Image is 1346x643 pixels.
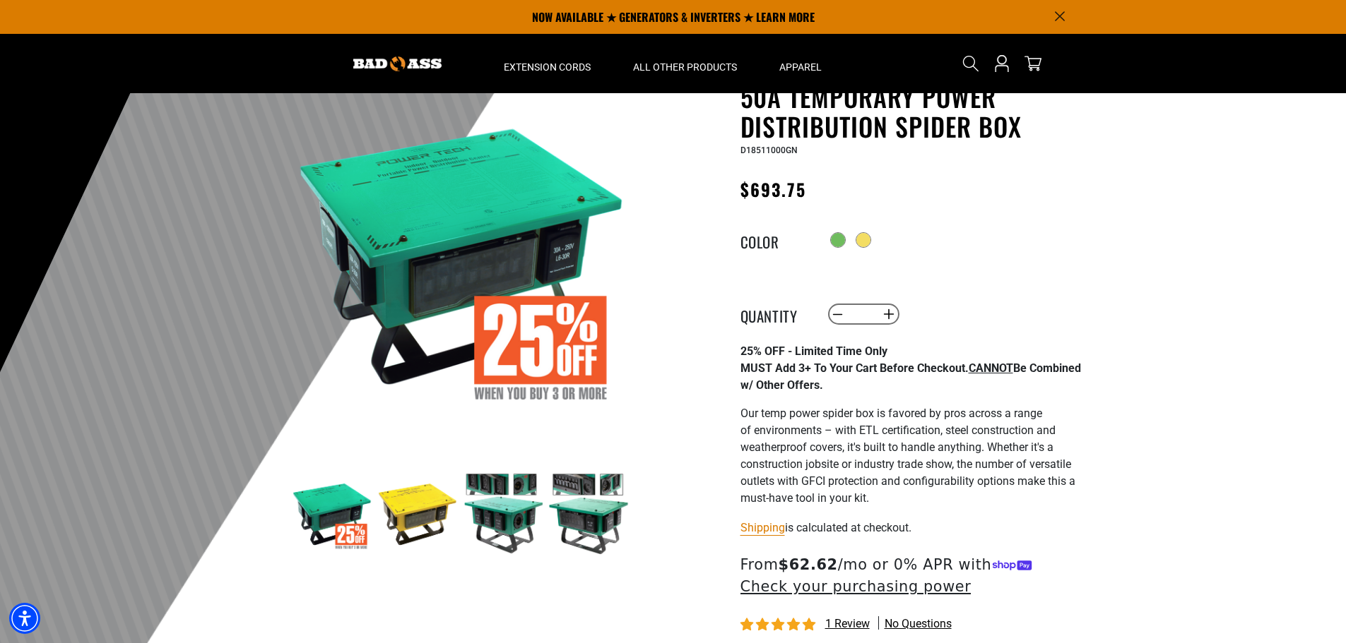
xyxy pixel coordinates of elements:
[740,231,811,249] legend: Color
[740,618,818,632] span: 5.00 stars
[633,61,737,73] span: All Other Products
[462,473,544,555] img: green
[740,176,807,202] span: $693.75
[969,361,1013,375] span: CANNOT
[740,407,1075,505] span: Our temp power spider box is favored by pros across a range of environments – with ETL certificat...
[1022,55,1044,72] a: cart
[758,34,843,93] summary: Apparel
[885,616,952,632] span: No questions
[504,61,591,73] span: Extension Cords
[740,361,1081,392] strong: MUST Add 3+ To Your Cart Before Checkout. Be Combined w/ Other Offers.
[779,61,822,73] span: Apparel
[9,603,40,634] div: Accessibility Menu
[740,521,785,534] a: Shipping
[740,518,1087,537] div: is calculated at checkout.
[353,56,442,71] img: Bad Ass Extension Cords
[960,52,982,75] summary: Search
[483,34,612,93] summary: Extension Cords
[377,473,459,555] img: yellow
[740,145,798,155] span: D18511000GN
[825,617,870,630] span: 1 review
[548,473,630,555] img: green
[991,34,1013,93] a: Open this option
[740,344,887,358] strong: 25% OFF - Limited Time Only
[740,305,811,323] label: Quantity
[740,343,1087,507] div: Page 1
[740,82,1087,141] h1: 50A Temporary Power Distribution Spider Box
[612,34,758,93] summary: All Other Products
